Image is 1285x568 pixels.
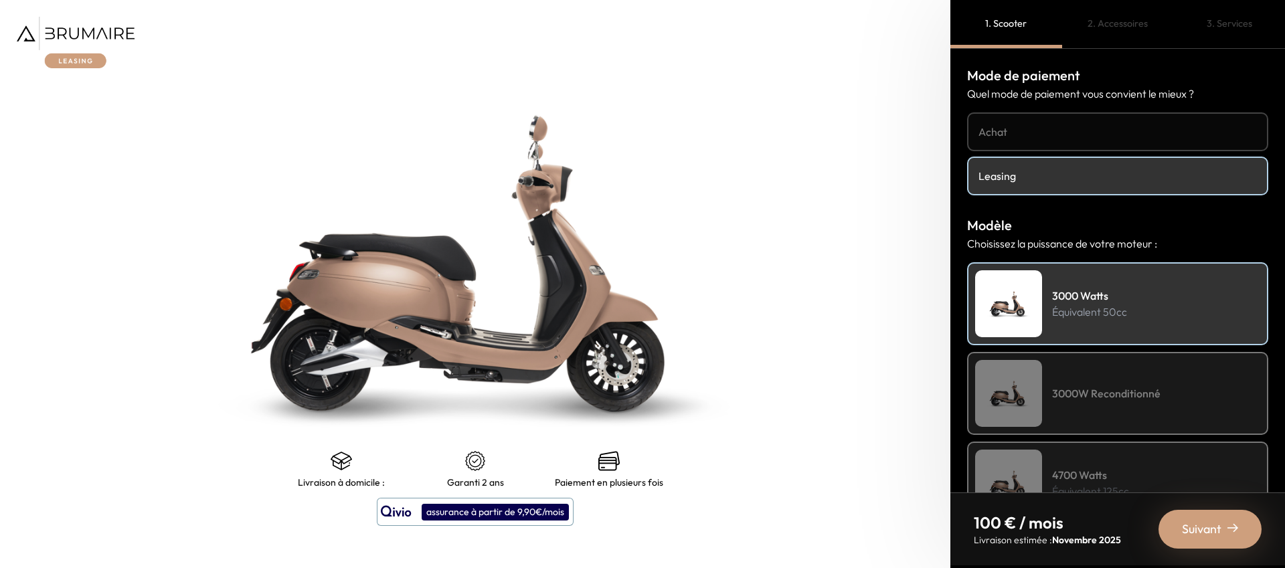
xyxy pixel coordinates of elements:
[1227,523,1238,533] img: right-arrow-2.png
[1052,288,1127,304] h4: 3000 Watts
[598,450,620,472] img: credit-cards.png
[967,215,1268,235] h3: Modèle
[974,512,1121,533] p: 100 € / mois
[422,504,569,520] div: assurance à partir de 9,90€/mois
[555,477,663,488] p: Paiement en plusieurs fois
[381,504,412,520] img: logo qivio
[17,17,135,68] img: Brumaire Leasing
[967,86,1268,102] p: Quel mode de paiement vous convient le mieux ?
[975,450,1042,516] img: Scooter Leasing
[331,450,352,472] img: shipping.png
[1052,304,1127,320] p: Équivalent 50cc
[464,450,486,472] img: certificat-de-garantie.png
[1052,385,1161,401] h4: 3000W Reconditionné
[975,270,1042,337] img: Scooter Leasing
[967,112,1268,151] a: Achat
[967,66,1268,86] h3: Mode de paiement
[978,168,1257,184] h4: Leasing
[1052,534,1121,546] span: Novembre 2025
[1052,483,1129,499] p: Équivalent 125cc
[1052,467,1129,483] h4: 4700 Watts
[978,124,1257,140] h4: Achat
[975,360,1042,427] img: Scooter Leasing
[377,498,574,526] button: assurance à partir de 9,90€/mois
[298,477,385,488] p: Livraison à domicile :
[974,533,1121,547] p: Livraison estimée :
[447,477,504,488] p: Garanti 2 ans
[967,235,1268,252] p: Choisissez la puissance de votre moteur :
[1182,520,1221,539] span: Suivant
